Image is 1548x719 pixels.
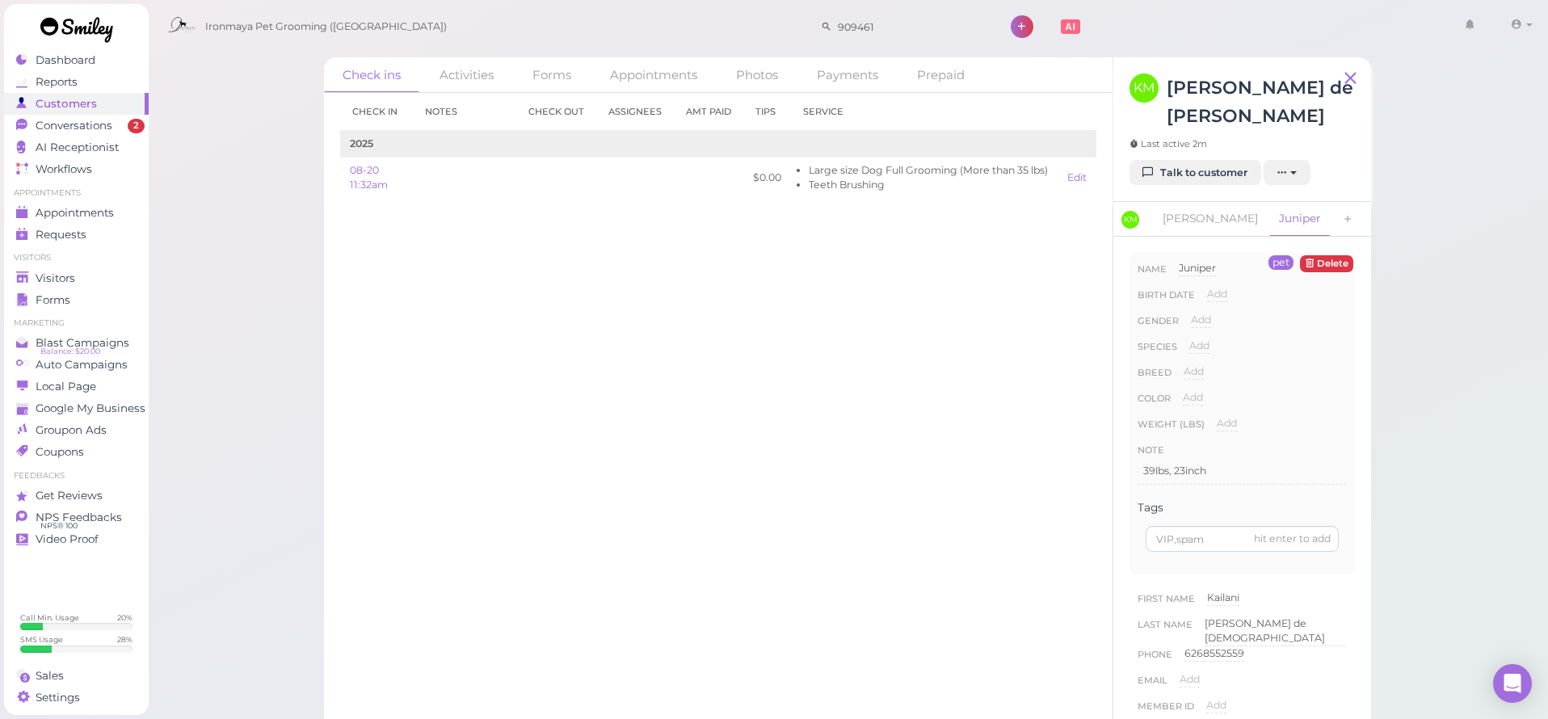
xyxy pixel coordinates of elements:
[4,267,149,289] a: Visitors
[1113,202,1151,237] a: KM
[1183,391,1203,403] span: Add
[1138,416,1205,442] span: Weight (lbs)
[798,57,897,92] a: Payments
[1300,255,1353,272] button: Delete
[4,687,149,708] a: Settings
[324,57,419,93] a: Check ins
[36,423,107,437] span: Groupon Ads
[4,115,149,137] a: Conversations 2
[1191,313,1211,326] span: Add
[1184,646,1244,662] div: 6268552559
[36,669,64,683] span: Sales
[1269,202,1331,237] a: Juniper
[4,441,149,463] a: Coupons
[1205,616,1347,646] div: [PERSON_NAME] de [DEMOGRAPHIC_DATA]
[809,178,1048,192] li: Teeth Brushing
[514,57,590,92] a: Forms
[36,511,122,524] span: NPS Feedbacks
[36,162,92,176] span: Workflows
[4,332,149,354] a: Blast Campaigns Balance: $20.00
[1217,417,1237,429] span: Add
[36,141,119,154] span: AI Receptionist
[1138,313,1179,338] span: Gender
[1153,202,1268,236] a: [PERSON_NAME]
[4,158,149,180] a: Workflows
[36,293,70,307] span: Forms
[1129,137,1207,150] span: Last active 2m
[36,445,84,459] span: Coupons
[1207,288,1227,300] span: Add
[1206,699,1226,711] span: Add
[591,57,716,92] a: Appointments
[1268,255,1294,270] div: pet
[4,49,149,71] a: Dashboard
[128,119,145,133] span: 2
[743,158,791,198] td: $0.00
[340,93,413,131] th: Check in
[1179,262,1216,274] span: Juniper
[117,612,133,623] div: 20 %
[36,380,96,393] span: Local Page
[36,532,99,546] span: Video Proof
[1138,442,1164,458] div: Note
[4,665,149,687] a: Sales
[36,489,103,502] span: Get Reviews
[1184,365,1204,377] span: Add
[40,345,100,358] span: Balance: $20.00
[809,163,1048,178] li: Large size Dog Full Grooming (More than 35 lbs)
[1493,664,1532,703] div: Open Intercom Messenger
[4,93,149,115] a: Customers
[4,528,149,550] a: Video Proof
[898,57,983,92] a: Prepaid
[36,691,80,704] span: Settings
[1067,171,1087,183] a: Edit
[1138,287,1195,313] span: Birth date
[36,271,75,285] span: Visitors
[717,57,797,92] a: Photos
[205,4,447,49] span: Ironmaya Pet Grooming ([GEOGRAPHIC_DATA])
[36,358,128,372] span: Auto Campaigns
[1138,616,1193,646] span: Last Name
[36,402,145,415] span: Google My Business
[1138,672,1167,698] span: Email
[674,93,743,131] th: Amt Paid
[1129,160,1261,186] a: Talk to customer
[4,187,149,199] li: Appointments
[421,57,512,92] a: Activities
[1189,339,1209,351] span: Add
[516,93,596,131] th: Check out
[1138,261,1167,287] span: Name
[1207,591,1239,603] span: Kailani
[1138,646,1172,672] span: Phone
[4,397,149,419] a: Google My Business
[413,93,516,131] th: Notes
[1143,464,1341,478] p: 39lbs, 23inch
[36,53,95,67] span: Dashboard
[40,519,78,532] span: NPS® 100
[1138,501,1347,515] div: Tags
[1146,526,1339,552] input: VIP,spam
[4,419,149,441] a: Groupon Ads
[1129,74,1159,103] span: KM
[4,224,149,246] a: Requests
[4,252,149,263] li: Visitors
[36,206,114,220] span: Appointments
[1138,338,1177,364] span: Species
[1167,74,1355,130] h3: [PERSON_NAME] de [PERSON_NAME]
[1180,673,1200,685] span: Add
[1138,591,1195,616] span: First Name
[4,485,149,507] a: Get Reviews
[791,93,1058,131] th: Service
[350,137,373,149] b: 2025
[4,137,149,158] a: AI Receptionist
[20,612,79,623] div: Call Min. Usage
[1254,532,1331,546] div: hit enter to add
[20,634,63,645] div: SMS Usage
[36,75,78,89] span: Reports
[1121,211,1139,229] span: KM
[4,289,149,311] a: Forms
[596,93,674,131] th: Assignees
[4,71,149,93] a: Reports
[1138,390,1171,416] span: Color
[1138,364,1172,390] span: Breed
